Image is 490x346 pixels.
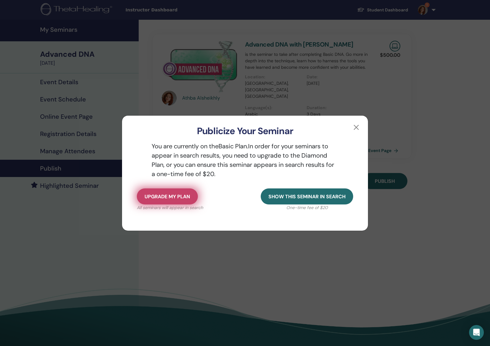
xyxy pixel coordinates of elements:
[137,204,203,211] p: All seminars will appear in search
[145,193,190,200] span: Upgrade my plan
[261,204,353,211] p: One-time fee of $20
[132,126,358,137] h3: Publicize Your Seminar
[137,188,198,204] button: Upgrade my plan
[268,193,345,200] span: Show this seminar in search
[469,325,484,340] div: Open Intercom Messenger
[137,142,353,179] p: You are currently on the Basic Plan. In order for your seminars to appear in search results, you ...
[261,188,353,204] button: Show this seminar in search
